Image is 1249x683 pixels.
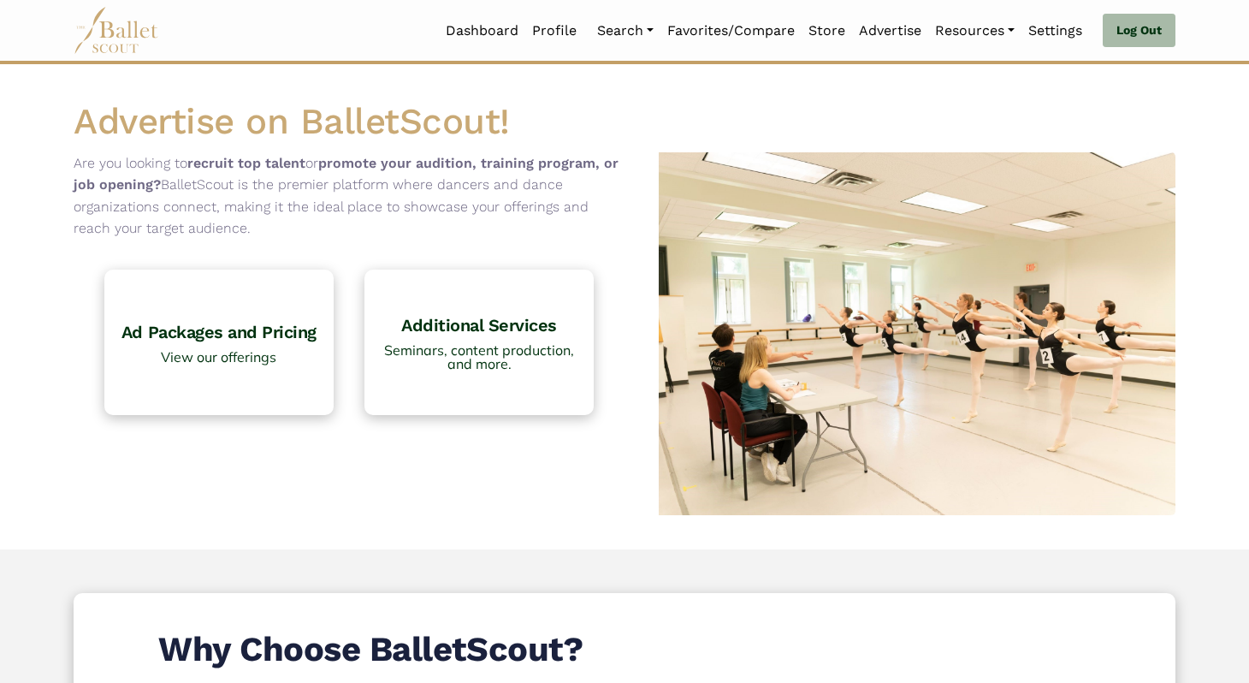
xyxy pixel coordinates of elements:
[439,13,525,49] a: Dashboard
[852,13,928,49] a: Advertise
[373,314,585,336] h4: Additional Services
[590,13,660,49] a: Search
[187,155,305,171] b: recruit top talent
[802,13,852,49] a: Store
[74,98,1175,146] h1: Advertise on BalletScout!
[158,593,1091,672] h4: Why Choose BalletScout?
[928,13,1021,49] a: Resources
[373,343,585,371] span: Seminars, content production, and more.
[1021,13,1089,49] a: Settings
[364,270,594,415] a: Additional Services Seminars, content production, and more.
[104,270,334,415] a: Ad Packages and Pricing View our offerings
[113,350,325,364] span: View our offerings
[660,13,802,49] a: Favorites/Compare
[74,155,619,193] b: promote your audition, training program, or job opening?
[624,152,1175,516] img: Ballerinas at an audition
[525,13,583,49] a: Profile
[74,152,624,240] p: Are you looking to or BalletScout is the premier platform where dancers and dance organizations c...
[113,321,325,343] h4: Ad Packages and Pricing
[1103,14,1175,48] a: Log Out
